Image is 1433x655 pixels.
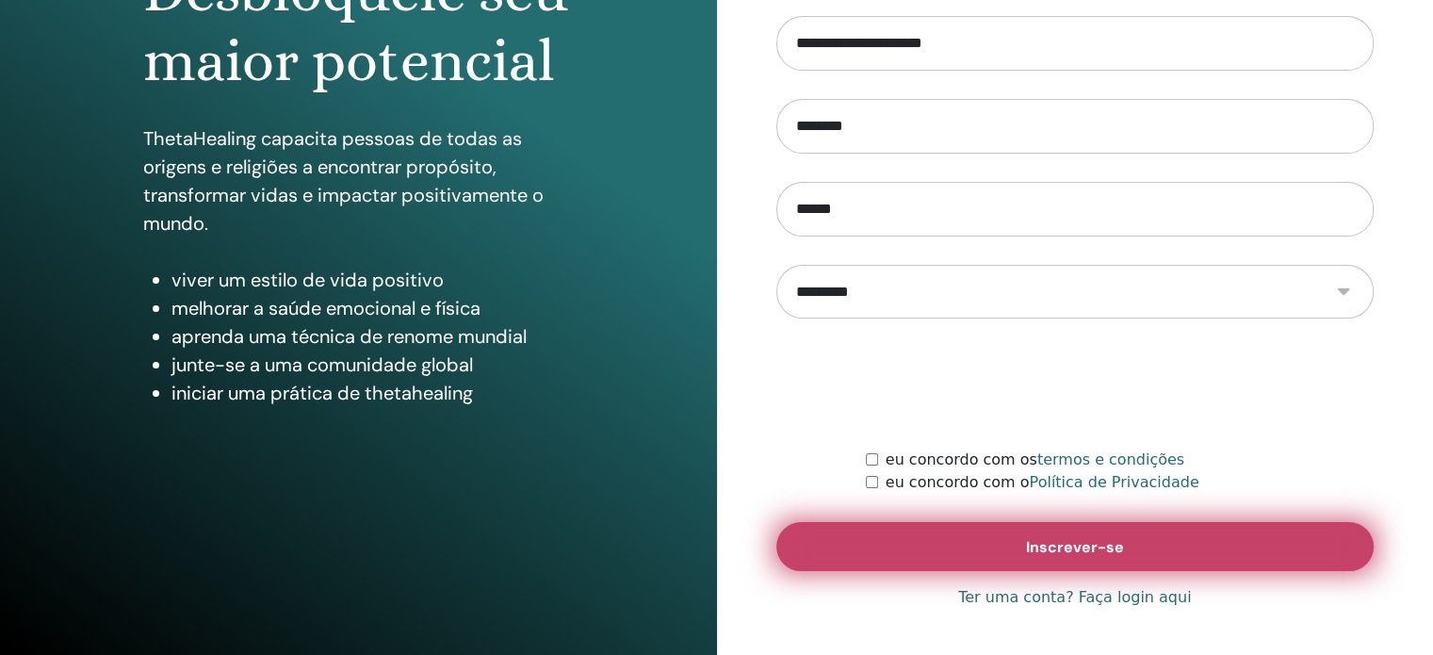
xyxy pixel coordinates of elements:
font: aprenda uma técnica de renome mundial [171,324,527,349]
font: Ter uma conta? Faça login aqui [958,588,1191,606]
font: ThetaHealing capacita pessoas de todas as origens e religiões a encontrar propósito, transformar ... [143,126,544,236]
a: Política de Privacidade [1029,473,1198,491]
a: termos e condições [1037,450,1184,468]
font: eu concordo com os [886,450,1037,468]
a: Ter uma conta? Faça login aqui [958,586,1191,609]
font: melhorar a saúde emocional e física [171,296,480,320]
font: iniciar uma prática de thetahealing [171,381,473,405]
font: junte-se a uma comunidade global [171,352,473,377]
iframe: reCAPTCHA [932,347,1218,420]
font: viver um estilo de vida positivo [171,268,444,292]
button: Inscrever-se [776,522,1375,571]
font: eu concordo com o [886,473,1030,491]
font: Inscrever-se [1026,537,1124,557]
